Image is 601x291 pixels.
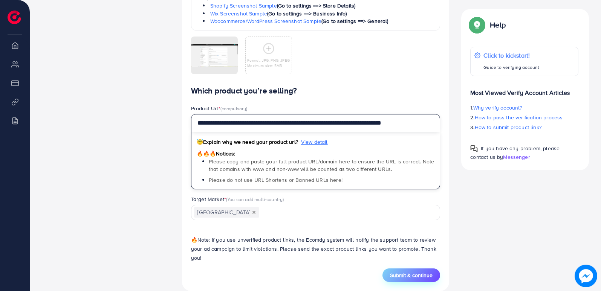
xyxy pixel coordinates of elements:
span: Why verify account? [473,104,522,111]
img: img uploaded [191,44,238,67]
p: Maximum size: 5MB [247,63,290,68]
img: image [575,265,597,287]
span: Please copy and paste your full product URL/domain here to ensure the URL is correct. Note that d... [209,158,434,173]
button: Submit & continue [382,268,440,282]
p: Most Viewed Verify Account Articles [470,82,578,97]
span: If you have any problem, please contact us by [470,145,560,161]
p: 2. [470,113,578,122]
p: Format: JPG, PNG, JPEG [247,58,290,63]
label: Product Url [191,105,248,112]
span: 🔥 [191,236,197,244]
a: Wix Screenshot Sample [210,10,267,17]
span: (You can add multi-country) [226,196,284,203]
div: Search for option [191,205,440,220]
p: Note: If you use unverified product links, the Ecomdy system will notify the support team to revi... [191,235,440,262]
span: Explain why we need your product url? [197,138,298,146]
span: 😇 [197,138,203,146]
span: View detail [301,138,328,146]
span: [GEOGRAPHIC_DATA] [194,207,259,218]
img: Popup guide [470,18,484,32]
span: (Go to settings ==> Store Details) [277,2,355,9]
a: Shopify Screenshot Sample [210,2,277,9]
p: Guide to verifying account [483,63,539,72]
span: Messenger [503,153,530,161]
span: How to pass the verification process [475,114,563,121]
img: Popup guide [470,145,478,152]
p: Help [490,20,506,29]
span: Notices: [197,150,236,157]
span: (Go to settings ==> Business Info) [267,10,347,17]
p: 1. [470,103,578,112]
img: logo [8,11,21,24]
span: (compulsory) [220,105,248,112]
span: 🔥🔥🔥 [197,150,216,157]
p: Click to kickstart! [483,51,539,60]
h4: Which product you’re selling? [191,86,440,96]
a: Woocommerce/WordPress Screenshot Sample [210,17,321,25]
p: 3. [470,123,578,132]
span: How to submit product link? [475,123,541,131]
button: Deselect Pakistan [252,210,256,214]
input: Search for option [260,207,431,218]
span: (Go to settings ==> General) [321,17,388,25]
span: Please do not use URL Shortens or Banned URLs here! [209,176,343,184]
label: Target Market [191,195,284,203]
span: Submit & continue [390,271,433,279]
